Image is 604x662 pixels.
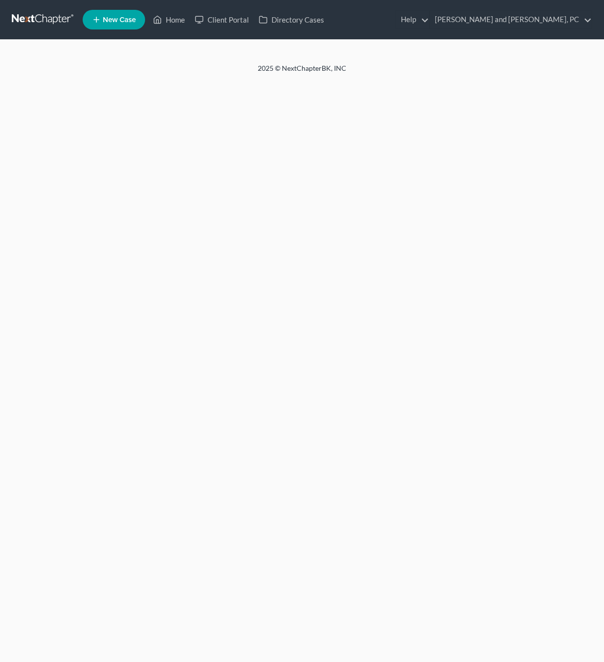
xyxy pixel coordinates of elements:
a: [PERSON_NAME] and [PERSON_NAME], PC [430,11,592,29]
div: 2025 © NextChapterBK, INC [22,63,582,81]
a: Client Portal [190,11,254,29]
a: Home [148,11,190,29]
a: Directory Cases [254,11,329,29]
new-legal-case-button: New Case [83,10,145,29]
a: Help [396,11,429,29]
